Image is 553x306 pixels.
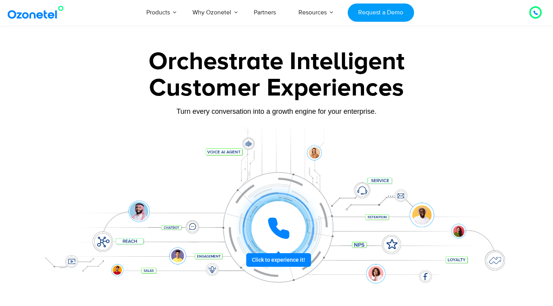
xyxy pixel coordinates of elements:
[348,3,414,22] a: Request a Demo
[34,70,519,107] div: Customer Experiences
[34,49,519,74] div: Orchestrate Intelligent
[34,107,519,116] div: Turn every conversation into a growth engine for your enterprise.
